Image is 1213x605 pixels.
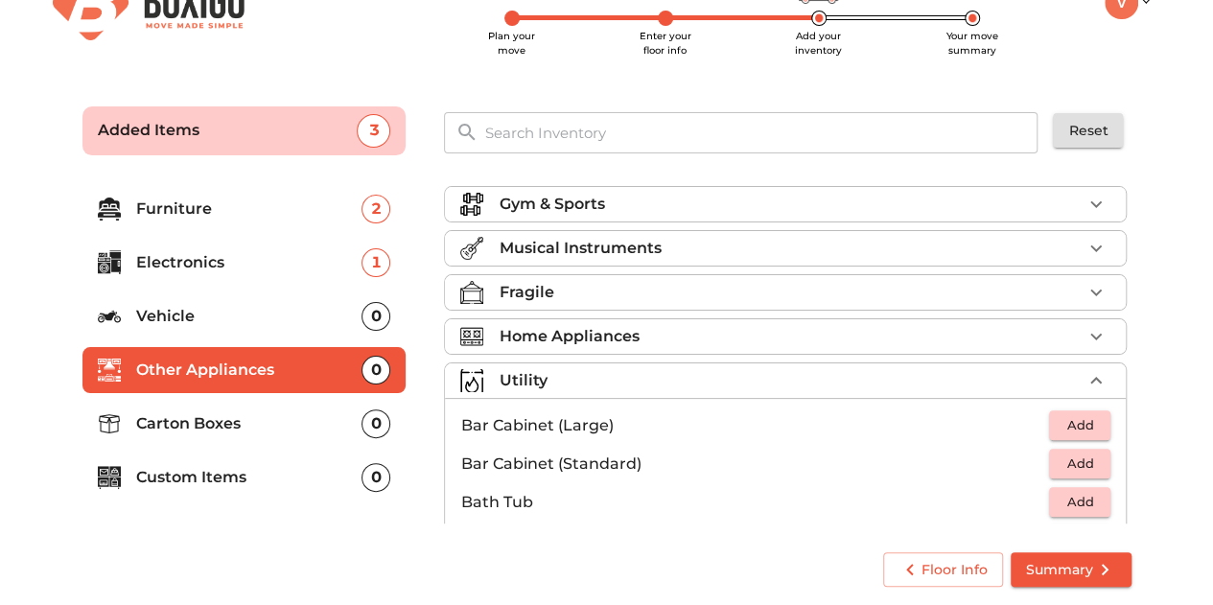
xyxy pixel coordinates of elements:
span: Add [1059,414,1101,436]
img: fragile [460,281,483,304]
span: Add your inventory [795,30,842,57]
button: Summary [1011,552,1131,588]
span: Enter your floor info [640,30,691,57]
button: Reset [1053,113,1123,149]
img: gym [460,193,483,216]
p: Added Items [98,119,358,142]
span: Summary [1026,558,1116,582]
button: Add [1049,487,1110,517]
div: 0 [362,409,390,438]
div: 2 [362,195,390,223]
p: Fragile [499,281,553,304]
span: Reset [1068,119,1108,143]
p: Bar Cabinet (Standard) [460,453,1049,476]
p: Carton Boxes [136,412,362,435]
p: Other Appliances [136,359,362,382]
button: Add [1049,410,1110,440]
p: Custom Items [136,466,362,489]
img: musicalInstruments [460,237,483,260]
button: Floor Info [883,552,1003,588]
img: home_applicance [460,325,483,348]
span: Add [1059,453,1101,475]
p: Electronics [136,251,362,274]
img: utility [460,369,483,392]
span: Your move summary [946,30,998,57]
p: Musical Instruments [499,237,661,260]
p: Bath Tub [460,491,1049,514]
p: Gym & Sports [499,193,604,216]
div: 1 [362,248,390,277]
span: Floor Info [898,558,988,582]
div: 0 [362,356,390,384]
span: Plan your move [488,30,535,57]
span: Add [1059,491,1101,513]
p: Utility [499,369,547,392]
div: 3 [357,114,390,148]
p: Vehicle [136,305,362,328]
p: Bar Cabinet (Large) [460,414,1049,437]
input: Search Inventory [473,112,1051,153]
div: 0 [362,302,390,331]
p: Home Appliances [499,325,639,348]
button: Add [1049,449,1110,478]
p: Furniture [136,198,362,221]
div: 0 [362,463,390,492]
